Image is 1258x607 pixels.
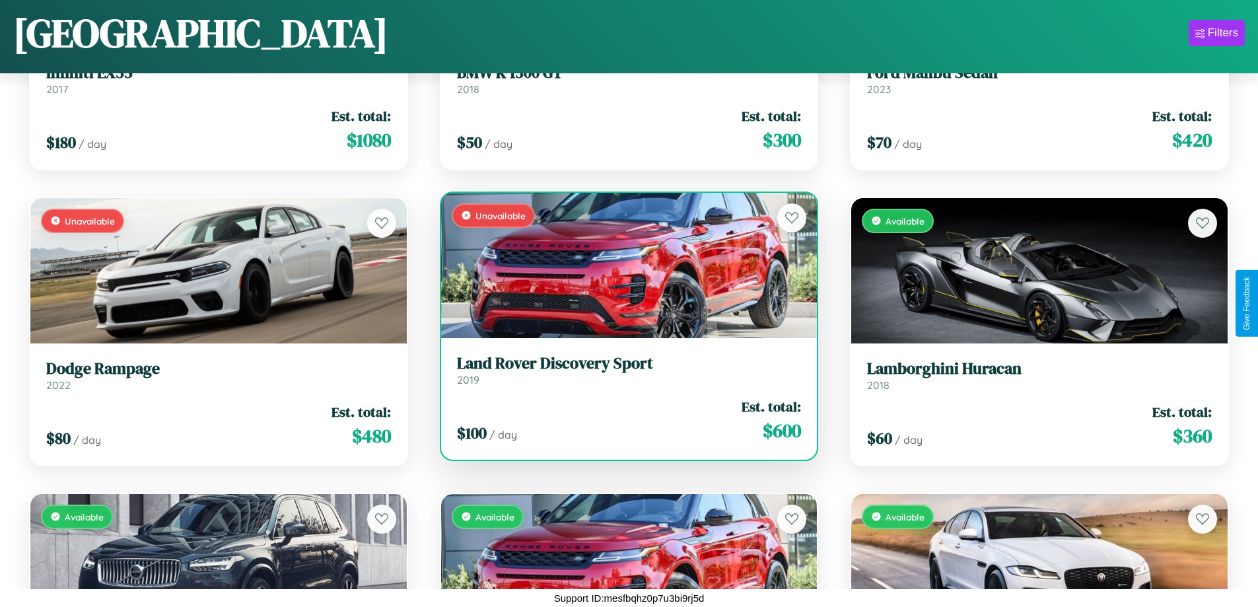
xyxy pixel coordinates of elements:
[742,397,801,416] span: Est. total:
[1189,20,1245,46] button: Filters
[73,433,101,446] span: / day
[763,127,801,153] span: $ 300
[1173,423,1212,449] span: $ 360
[1172,127,1212,153] span: $ 420
[485,137,512,151] span: / day
[554,589,705,607] p: Support ID: mesfbqhz0p7u3bi9rj5d
[79,137,106,151] span: / day
[894,137,922,151] span: / day
[46,63,391,96] a: Infiniti EX352017
[475,511,514,522] span: Available
[867,378,890,392] span: 2018
[1208,26,1238,40] div: Filters
[46,359,391,392] a: Dodge Rampage2022
[332,402,391,421] span: Est. total:
[46,83,68,96] span: 2017
[1152,402,1212,421] span: Est. total:
[457,354,802,386] a: Land Rover Discovery Sport2019
[46,63,391,83] h3: Infiniti EX35
[895,433,923,446] span: / day
[867,427,892,449] span: $ 60
[332,106,391,125] span: Est. total:
[457,83,479,96] span: 2018
[763,417,801,444] span: $ 600
[867,83,891,96] span: 2023
[13,6,388,60] h1: [GEOGRAPHIC_DATA]
[489,428,517,441] span: / day
[867,131,891,153] span: $ 70
[457,373,479,386] span: 2019
[886,511,925,522] span: Available
[457,63,802,83] h3: BMW K 1300 GT
[457,63,802,96] a: BMW K 1300 GT2018
[1152,106,1212,125] span: Est. total:
[46,427,71,449] span: $ 80
[867,359,1212,378] h3: Lamborghini Huracan
[1242,277,1251,330] div: Give Feedback
[475,210,526,221] span: Unavailable
[867,63,1212,96] a: Ford Malibu Sedan2023
[65,215,115,227] span: Unavailable
[867,359,1212,392] a: Lamborghini Huracan2018
[457,422,487,444] span: $ 100
[65,511,104,522] span: Available
[46,359,391,378] h3: Dodge Rampage
[457,354,802,373] h3: Land Rover Discovery Sport
[457,131,482,153] span: $ 50
[46,131,76,153] span: $ 180
[347,127,391,153] span: $ 1080
[886,215,925,227] span: Available
[46,378,71,392] span: 2022
[352,423,391,449] span: $ 480
[867,63,1212,83] h3: Ford Malibu Sedan
[742,106,801,125] span: Est. total:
